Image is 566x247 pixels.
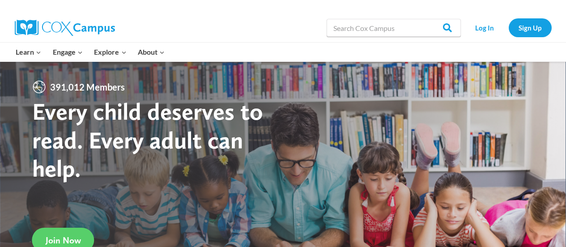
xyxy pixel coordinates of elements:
[47,80,128,94] span: 391,012 Members
[465,18,552,37] nav: Secondary Navigation
[32,97,263,182] strong: Every child deserves to read. Every adult can help.
[53,46,83,58] span: Engage
[509,18,552,37] a: Sign Up
[465,18,504,37] a: Log In
[94,46,126,58] span: Explore
[46,235,81,246] span: Join Now
[138,46,165,58] span: About
[10,43,170,61] nav: Primary Navigation
[327,19,461,37] input: Search Cox Campus
[15,20,115,36] img: Cox Campus
[16,46,41,58] span: Learn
